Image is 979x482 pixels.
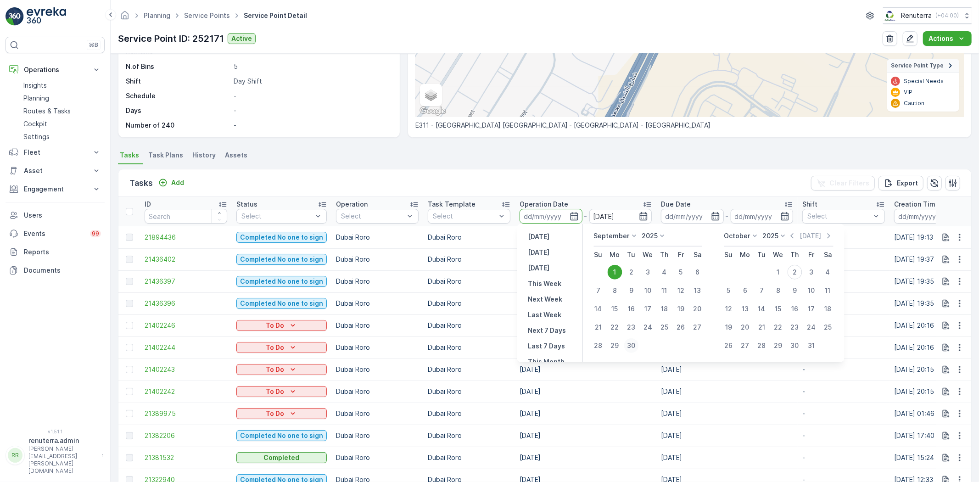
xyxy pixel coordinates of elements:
p: Last 7 Days [528,342,565,351]
a: Planning [20,92,105,105]
div: 19 [674,302,688,316]
p: Caution [904,100,924,107]
p: Due Date [661,200,691,209]
a: Events99 [6,224,105,243]
input: dd/mm/yyyy [894,209,957,224]
button: Fleet [6,143,105,162]
div: Toggle Row Selected [126,344,133,351]
p: Completed No one to sign [240,233,323,242]
button: This Month [525,356,569,367]
p: Task Template [428,200,476,209]
p: Operation [336,200,368,209]
button: RRrenuterra.admin[PERSON_NAME][EMAIL_ADDRESS][PERSON_NAME][DOMAIN_NAME] [6,436,105,475]
p: To Do [266,387,285,396]
p: [DATE] [800,231,821,241]
div: 29 [771,338,786,353]
p: Dubai Roro [428,387,510,396]
p: E311 - [GEOGRAPHIC_DATA] [GEOGRAPHIC_DATA] - [GEOGRAPHIC_DATA] - [GEOGRAPHIC_DATA] [415,121,964,130]
p: Select [241,212,313,221]
div: Toggle Row Selected [126,234,133,241]
p: Dubai Roro [336,277,419,286]
p: Tasks [129,177,153,190]
span: 21402243 [145,365,227,374]
button: Renuterra(+04:00) [883,7,972,24]
div: 17 [804,302,819,316]
span: 21402242 [145,387,227,396]
button: Completed No one to sign [236,276,327,287]
div: 2 [788,265,802,280]
p: To Do [266,409,285,418]
a: 21894436 [145,233,227,242]
p: Last Week [528,310,562,319]
th: Wednesday [640,247,656,263]
img: Google [418,105,448,117]
td: [DATE] [515,447,656,469]
input: Search [145,209,227,224]
p: Dubai Roro [428,365,510,374]
p: Dubai Roro [336,343,419,352]
img: Screenshot_2024-07-26_at_13.33.01.png [883,11,897,21]
p: Renuterra [901,11,932,20]
a: 21381532 [145,453,227,462]
p: Dubai Roro [428,255,510,264]
div: 4 [657,265,672,280]
div: 31 [804,338,819,353]
p: Dubai Roro [336,233,419,242]
p: [DATE] [528,248,550,257]
p: - [802,387,885,396]
p: Fleet [24,148,86,157]
p: Active [231,34,252,43]
p: - [802,409,885,418]
p: Export [897,179,918,188]
p: Clear Filters [829,179,869,188]
p: Select [433,212,496,221]
p: - [802,365,885,374]
div: 27 [738,338,753,353]
p: Dubai Roro [428,277,510,286]
p: Dubai Roro [336,409,419,418]
th: Saturday [820,247,836,263]
p: [PERSON_NAME][EMAIL_ADDRESS][PERSON_NAME][DOMAIN_NAME] [28,445,97,475]
th: Sunday [590,247,607,263]
div: 9 [624,283,639,298]
p: Shift [126,77,230,86]
a: Service Points [184,11,230,19]
button: Last 7 Days [525,341,569,352]
button: Engagement [6,180,105,198]
p: Users [24,211,101,220]
p: Next Week [528,295,563,304]
div: 3 [804,265,819,280]
p: Number of 240 [126,121,230,130]
p: To Do [266,365,285,374]
p: Days [126,106,230,115]
td: [DATE] [515,425,656,447]
p: Completed [264,453,300,462]
div: 11 [821,283,835,298]
button: Operations [6,61,105,79]
button: Asset [6,162,105,180]
a: Settings [20,130,105,143]
p: - [234,91,390,101]
div: 7 [591,283,606,298]
p: To Do [266,321,285,330]
span: Service Point Type [891,62,944,69]
td: [DATE] [656,403,798,425]
p: Dubai Roro [336,387,419,396]
th: Friday [803,247,820,263]
span: 21436402 [145,255,227,264]
td: [DATE] [515,270,656,292]
td: [DATE] [515,336,656,359]
div: 25 [657,320,672,335]
p: Reports [24,247,101,257]
p: Select [341,212,404,221]
span: Tasks [120,151,139,160]
p: ( +04:00 ) [935,12,959,19]
td: [DATE] [656,447,798,469]
p: 5 [234,62,390,71]
th: Friday [673,247,689,263]
div: 8 [608,283,622,298]
p: Completed No one to sign [240,277,323,286]
p: Events [24,229,84,238]
a: 21402246 [145,321,227,330]
p: Engagement [24,185,86,194]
